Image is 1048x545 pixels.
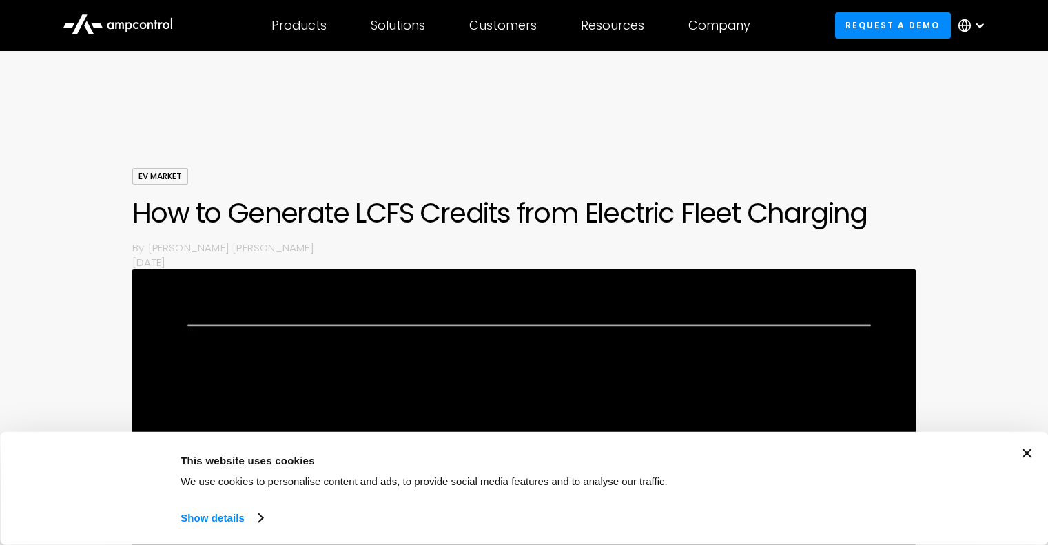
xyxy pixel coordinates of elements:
[371,18,425,33] div: Solutions
[799,449,996,489] button: Okay
[132,196,916,229] h1: How to Generate LCFS Credits from Electric Fleet Charging
[835,12,951,38] a: Request a demo
[469,18,537,33] div: Customers
[132,255,916,269] p: [DATE]
[271,18,327,33] div: Products
[181,452,768,469] div: This website uses cookies
[688,18,750,33] div: Company
[581,18,644,33] div: Resources
[181,475,668,487] span: We use cookies to personalise content and ads, to provide social media features and to analyse ou...
[181,508,262,528] a: Show details
[148,240,916,255] p: [PERSON_NAME] [PERSON_NAME]
[1022,449,1031,458] button: Close banner
[132,168,188,185] div: EV Market
[132,240,147,255] p: By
